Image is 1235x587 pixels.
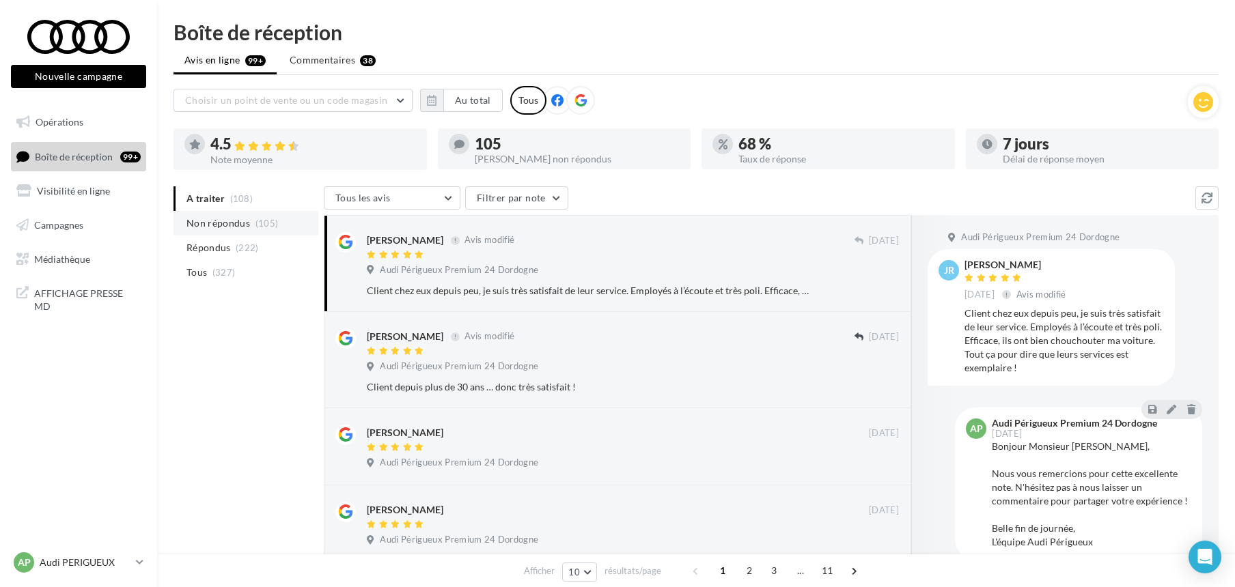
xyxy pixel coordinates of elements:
span: Choisir un point de vente ou un code magasin [185,94,387,106]
span: [DATE] [869,427,899,440]
button: Nouvelle campagne [11,65,146,88]
button: Filtrer par note [465,186,568,210]
div: 105 [475,137,680,152]
span: (105) [255,218,279,229]
span: Tous [186,266,207,279]
span: AFFICHAGE PRESSE MD [34,284,141,313]
div: Tous [510,86,546,115]
div: [PERSON_NAME] [367,233,443,247]
a: Campagnes [8,211,149,240]
span: [DATE] [992,429,1022,438]
div: Client chez eux depuis peu, je suis très satisfait de leur service. Employés à l’écoute et très p... [367,284,810,298]
span: Répondus [186,241,231,255]
span: Opérations [36,116,83,128]
div: Bonjour Monsieur [PERSON_NAME], Nous vous remercions pour cette excellente note. N'hésitez pas à ... [992,440,1191,549]
button: Choisir un point de vente ou un code magasin [174,89,413,112]
a: Visibilité en ligne [8,177,149,205]
span: Visibilité en ligne [37,185,110,197]
div: Boîte de réception [174,22,1219,42]
button: 10 [562,562,597,582]
span: Médiathèque [34,253,90,264]
span: Non répondus [186,216,250,230]
span: Campagnes [34,219,83,231]
span: 10 [568,567,580,577]
span: Audi Périgueux Premium 24 Dordogne [380,534,538,546]
span: Avis modifié [464,235,514,246]
span: Audi Périgueux Premium 24 Dordogne [961,231,1120,244]
span: Audi Périgueux Premium 24 Dordogne [380,457,538,469]
a: Opérations [8,108,149,137]
span: AP [18,556,31,569]
a: AP Audi PERIGUEUX [11,549,146,575]
div: 4.5 [210,137,416,152]
button: Au total [420,89,503,112]
span: Tous les avis [335,192,391,203]
a: Médiathèque [8,245,149,274]
div: 7 jours [1003,137,1208,152]
span: 2 [738,560,760,582]
div: [PERSON_NAME] [965,260,1069,270]
div: Taux de réponse [738,154,944,164]
button: Au total [443,89,503,112]
span: [DATE] [869,235,899,247]
span: 3 [763,560,785,582]
span: Avis modifié [1016,289,1066,300]
span: 1 [712,560,734,582]
span: Boîte de réception [35,150,113,162]
div: [PERSON_NAME] [367,503,443,517]
div: [PERSON_NAME] [367,330,443,343]
span: [DATE] [869,331,899,343]
div: [PERSON_NAME] non répondus [475,154,680,164]
div: 99+ [120,152,141,162]
span: AP [970,422,983,435]
div: Open Intercom Messenger [1189,541,1221,573]
span: (222) [236,242,259,253]
div: Client chez eux depuis peu, je suis très satisfait de leur service. Employés à l’écoute et très p... [965,306,1164,375]
span: 11 [816,560,839,582]
span: Audi Périgueux Premium 24 Dordogne [380,360,538,373]
div: Client depuis plus de 30 ans … donc très satisfait ! [367,380,810,394]
span: résultats/page [605,564,661,577]
div: 38 [360,55,376,66]
span: Avis modifié [464,331,514,342]
span: Afficher [524,564,555,577]
span: Commentaires [290,53,355,67]
span: Audi Périgueux Premium 24 Dordogne [380,264,538,276]
div: [PERSON_NAME] [367,426,443,440]
span: ... [790,560,811,582]
div: 68 % [738,137,944,152]
button: Tous les avis [324,186,460,210]
a: Boîte de réception99+ [8,142,149,171]
div: Audi Périgueux Premium 24 Dordogne [992,418,1157,428]
p: Audi PERIGUEUX [40,556,130,569]
span: [DATE] [869,504,899,517]
span: [DATE] [965,289,995,301]
div: Note moyenne [210,155,416,164]
span: Jr [944,263,954,277]
span: (327) [212,267,236,278]
div: Délai de réponse moyen [1003,154,1208,164]
a: AFFICHAGE PRESSE MD [8,278,149,319]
